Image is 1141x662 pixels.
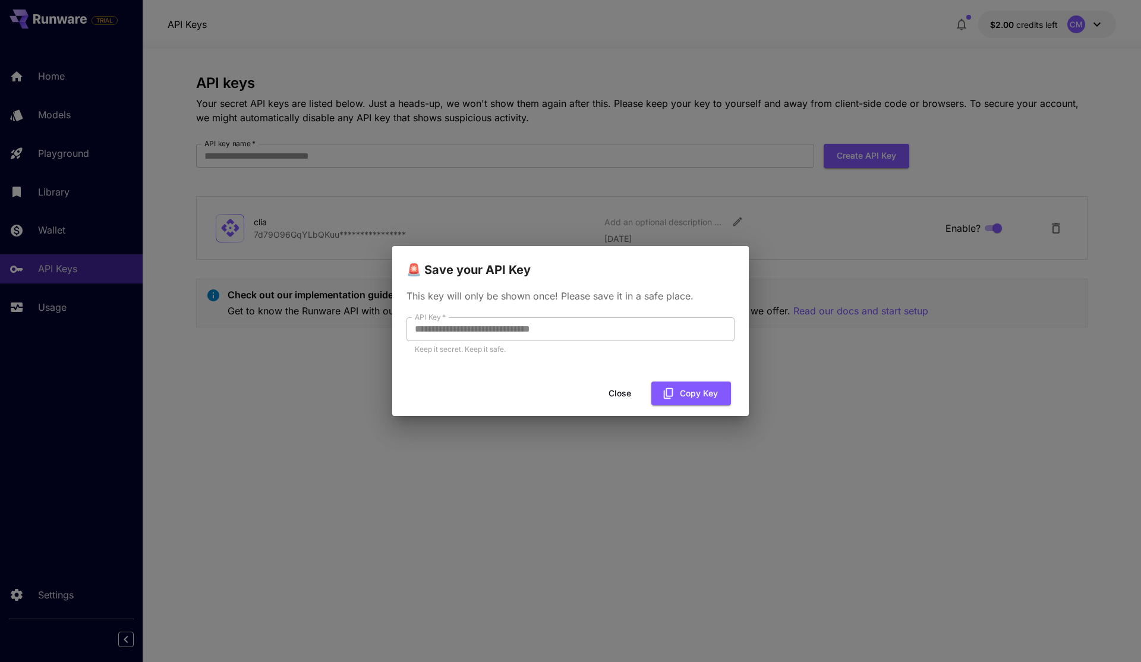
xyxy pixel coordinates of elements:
[651,382,731,406] button: Copy Key
[415,343,726,355] p: Keep it secret. Keep it safe.
[406,289,735,303] p: This key will only be shown once! Please save it in a safe place.
[415,312,446,322] label: API Key
[593,382,647,406] button: Close
[392,246,749,279] h2: 🚨 Save your API Key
